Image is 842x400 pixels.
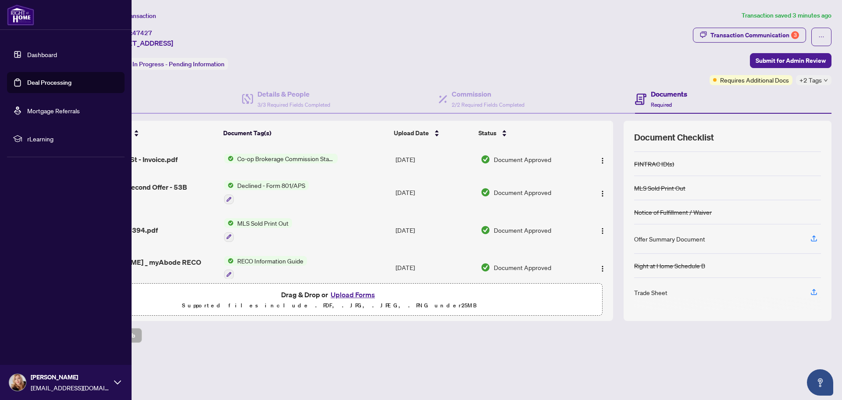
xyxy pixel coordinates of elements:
span: Status [478,128,496,138]
span: Co-op Brokerage Commission Statement [234,154,338,163]
span: Requires Additional Docs [720,75,789,85]
a: Mortgage Referrals [27,107,80,115]
button: Transaction Communication3 [693,28,806,43]
button: Logo [596,223,610,237]
span: Document Approved [494,263,551,272]
span: [EMAIL_ADDRESS][DOMAIN_NAME] [31,383,110,393]
td: [DATE] [392,145,477,173]
span: 53B Tauvette St - Invoice.pdf [86,154,178,165]
th: Upload Date [390,121,475,145]
h4: Documents [651,89,687,99]
img: Logo [599,190,606,197]
span: Unaccepted Second Offer - 53B Tauvette.pdf [86,182,217,203]
div: Status: [109,58,228,70]
div: Offer Summary Document [634,234,705,244]
span: 3/3 Required Fields Completed [257,101,330,108]
img: Logo [599,265,606,272]
span: Document Approved [494,187,551,197]
span: MLS Sold Print Out [234,218,292,228]
span: Drag & Drop orUpload FormsSupported files include .PDF, .JPG, .JPEG, .PNG under25MB [57,284,602,316]
span: In Progress - Pending Information [132,60,225,68]
span: Document Approved [494,155,551,164]
span: Required [651,101,672,108]
span: Upload Date [394,128,429,138]
a: Dashboard [27,50,57,58]
div: Trade Sheet [634,288,667,297]
h4: Details & People [257,89,330,99]
span: [PERSON_NAME] [31,372,110,382]
td: [DATE] [392,211,477,249]
button: Logo [596,260,610,274]
span: [STREET_ADDRESS] [109,38,173,48]
span: Submit for Admin Review [756,54,826,68]
button: Upload Forms [328,289,378,300]
img: Document Status [481,225,490,235]
span: Drag & Drop or [281,289,378,300]
td: [DATE] [392,173,477,211]
button: Status IconDeclined - Form 801/APS [224,180,309,204]
img: logo [7,4,34,25]
span: rLearning [27,134,118,144]
img: Status Icon [224,256,234,266]
span: Document Approved [494,225,551,235]
span: View Transaction [109,12,156,20]
span: [PERSON_NAME] _ myAbode RECO INFO .pdf [86,257,217,278]
img: Status Icon [224,180,234,190]
span: 47427 [132,29,152,37]
button: Status IconMLS Sold Print Out [224,218,292,242]
img: Document Status [481,187,490,197]
div: MLS Sold Print Out [634,183,685,193]
article: Transaction saved 3 minutes ago [742,11,831,21]
h4: Commission [452,89,524,99]
img: Status Icon [224,218,234,228]
span: Declined - Form 801/APS [234,180,309,190]
img: Logo [599,157,606,164]
span: 2/2 Required Fields Completed [452,101,524,108]
img: Document Status [481,155,490,164]
span: ellipsis [818,34,824,40]
img: Document Status [481,263,490,272]
button: Logo [596,152,610,166]
a: Deal Processing [27,79,71,86]
span: down [824,78,828,83]
img: Status Icon [224,154,234,163]
button: Status IconCo-op Brokerage Commission Statement [224,154,338,163]
div: 3 [791,31,799,39]
th: Status [475,121,581,145]
button: Logo [596,185,610,199]
img: Logo [599,227,606,234]
th: Document Tag(s) [220,121,391,145]
div: Notice of Fulfillment / Waiver [634,207,712,217]
div: FINTRAC ID(s) [634,159,674,169]
button: Open asap [807,369,833,396]
td: [DATE] [392,249,477,287]
span: RECO Information Guide [234,256,307,266]
img: Profile Icon [9,374,26,391]
div: Right at Home Schedule B [634,261,705,270]
p: Supported files include .PDF, .JPG, .JPEG, .PNG under 25 MB [62,300,597,311]
button: Status IconRECO Information Guide [224,256,307,280]
button: Submit for Admin Review [750,53,831,68]
div: Transaction Communication [710,28,799,42]
span: +2 Tags [799,75,822,85]
th: (10) File Name [83,121,220,145]
span: Document Checklist [634,131,714,144]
